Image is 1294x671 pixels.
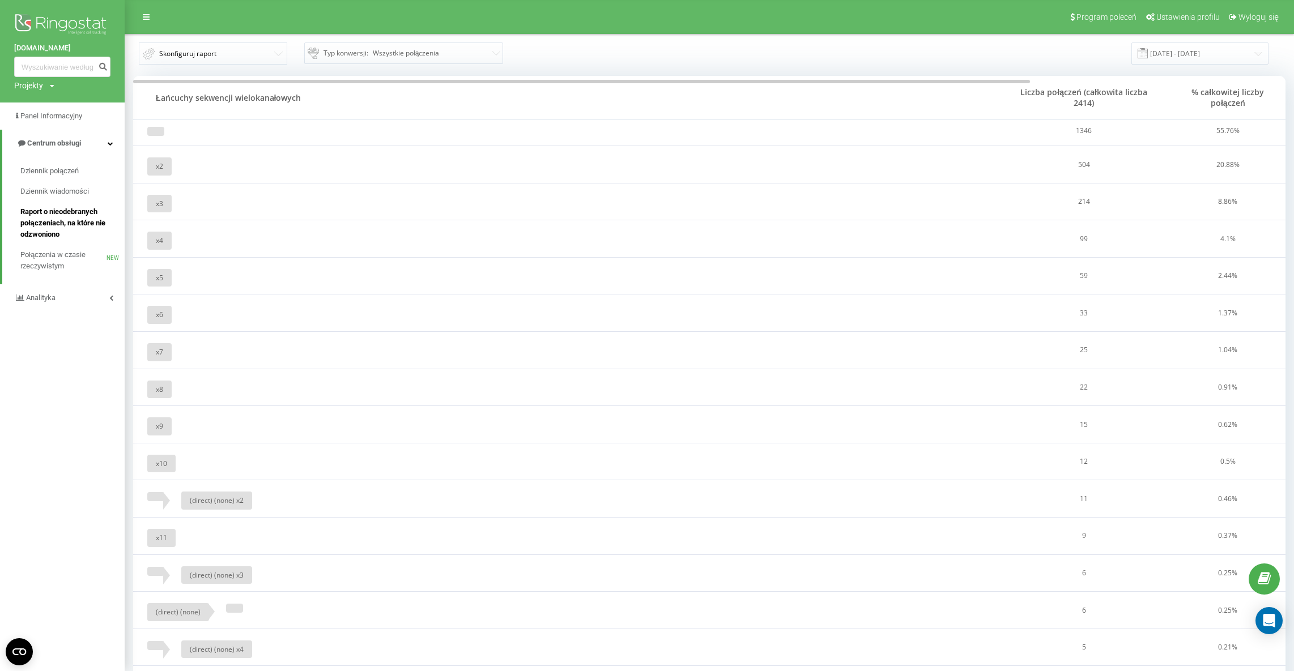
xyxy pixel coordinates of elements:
button: Open CMP widget [6,638,33,665]
span: Łańcuchy sekwencji wielokanałowych [156,93,908,103]
td: 2.44 % [1170,257,1286,294]
span: x 3 [236,570,244,580]
span: x 4 [156,236,163,245]
td: 4.1 % [1170,220,1286,258]
span: Liczba połączeń (całkowita liczba 2414 ) [1011,87,1157,108]
td: 504 [998,146,1170,183]
td: 8.86 % [1170,183,1286,220]
a: Centrum obsługi [2,130,125,157]
td: 59 [998,257,1170,294]
td: 0.21 % [1170,629,1286,666]
span: Panel Informacyjny [20,112,82,120]
a: Połączenia w czasie rzeczywistymNEW [20,245,125,276]
a: Dziennik połączeń [20,161,125,181]
span: Program poleceń [1076,12,1136,22]
div: Projekty [14,80,43,91]
span: Dziennik połączeń [20,165,79,177]
td: 0.37 % [1170,517,1286,554]
span: x 2 [236,495,244,505]
td: 5 [998,629,1170,666]
td: 1346 [998,96,1170,146]
td: 9 [998,517,1170,554]
span: Raport o nieodebranych połączeniach, na które nie odzwoniono [20,206,119,240]
button: Skonfiguruj raport [139,42,287,65]
span: x 2 [156,161,163,171]
span: % całkowitej liczby połączeń [1181,87,1275,108]
td: 22 [998,369,1170,406]
span: x 11 [156,533,167,542]
td: 25 [998,331,1170,369]
a: Dziennik wiadomości [20,181,125,202]
span: Ustawienia profilu [1156,12,1220,22]
td: 11 [998,480,1170,518]
div: (direct) (none) [181,640,252,659]
td: 33 [998,294,1170,332]
td: 15 [998,406,1170,443]
span: Połączenia w czasie rzeczywistym [20,249,107,272]
span: x 5 [156,273,163,283]
span: Skonfiguruj raport [159,49,216,58]
td: 99 [998,220,1170,258]
td: 214 [998,183,1170,220]
span: Centrum obsługi [27,139,81,147]
td: 0.5 % [1170,443,1286,480]
span: Analityka [26,293,56,302]
span: x 10 [156,459,167,468]
span: x 8 [156,384,163,394]
span: Wyloguj się [1238,12,1279,22]
td: 6 [998,592,1170,629]
td: 12 [998,443,1170,480]
td: 0.25 % [1170,592,1286,629]
td: 20.88 % [1170,146,1286,183]
td: 0.46 % [1170,480,1286,518]
span: Dziennik wiadomości [20,186,89,197]
td: 6 [998,554,1170,592]
a: Raport o nieodebranych połączeniach, na które nie odzwoniono [20,202,125,245]
span: x 6 [156,310,163,319]
img: Ringostat logo [14,11,110,40]
td: 0.91 % [1170,369,1286,406]
td: 1.37 % [1170,294,1286,332]
input: Wyszukiwanie według numeru [14,57,110,77]
td: 0.25 % [1170,554,1286,592]
span: x 3 [156,199,163,208]
div: Wszystkie połączenia [308,46,491,60]
td: 0.62 % [1170,406,1286,443]
td: 1.04 % [1170,331,1286,369]
div: Open Intercom Messenger [1255,607,1283,634]
span: x 4 [236,644,244,654]
span: x 7 [156,347,163,357]
div: (direct) (none) [147,603,209,621]
span: Typ konwersji : [323,46,368,60]
div: (direct) (none) [181,492,252,510]
td: 55.76 % [1170,96,1286,146]
a: [DOMAIN_NAME] [14,42,110,54]
span: x 9 [156,421,163,431]
div: (direct) (none) [181,566,252,584]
